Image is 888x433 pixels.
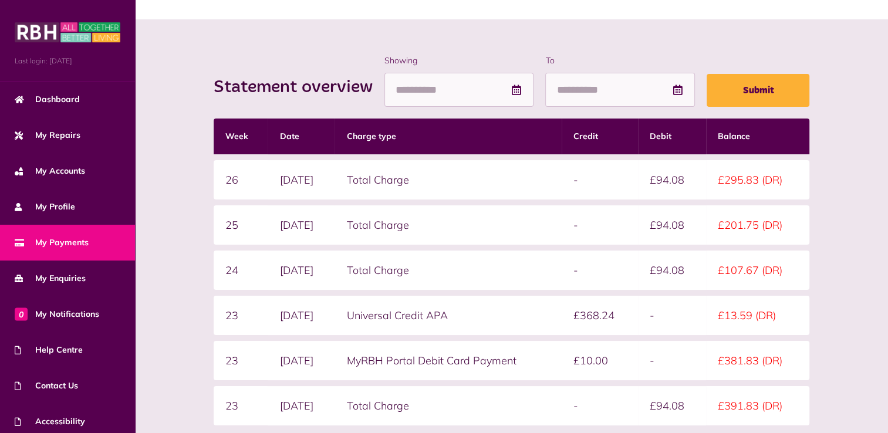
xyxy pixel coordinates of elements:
[15,56,120,66] span: Last login: [DATE]
[706,296,809,335] td: £13.59 (DR)
[638,296,706,335] td: -
[15,380,78,392] span: Contact Us
[562,119,637,154] th: Credit
[214,205,268,245] td: 25
[545,55,695,67] label: To
[214,119,268,154] th: Week
[638,160,706,199] td: £94.08
[335,341,562,380] td: MyRBH Portal Debit Card Payment
[214,386,268,425] td: 23
[562,386,637,425] td: -
[562,251,637,290] td: -
[335,251,562,290] td: Total Charge
[214,341,268,380] td: 23
[335,160,562,199] td: Total Charge
[15,272,86,285] span: My Enquiries
[562,205,637,245] td: -
[335,205,562,245] td: Total Charge
[706,251,809,290] td: £107.67 (DR)
[15,129,80,141] span: My Repairs
[268,296,335,335] td: [DATE]
[268,119,335,154] th: Date
[707,74,809,107] button: Submit
[335,119,562,154] th: Charge type
[268,205,335,245] td: [DATE]
[268,160,335,199] td: [DATE]
[562,296,637,335] td: £368.24
[706,341,809,380] td: £381.83 (DR)
[15,93,80,106] span: Dashboard
[638,251,706,290] td: £94.08
[15,307,28,320] span: 0
[214,296,268,335] td: 23
[15,236,89,249] span: My Payments
[706,205,809,245] td: £201.75 (DR)
[335,386,562,425] td: Total Charge
[706,119,809,154] th: Balance
[706,160,809,199] td: £295.83 (DR)
[15,21,120,44] img: MyRBH
[15,201,75,213] span: My Profile
[214,160,268,199] td: 26
[268,341,335,380] td: [DATE]
[638,341,706,380] td: -
[214,251,268,290] td: 24
[638,386,706,425] td: £94.08
[638,205,706,245] td: £94.08
[384,55,534,67] label: Showing
[15,415,85,428] span: Accessibility
[268,386,335,425] td: [DATE]
[214,77,384,98] h2: Statement overview
[15,344,83,356] span: Help Centre
[706,386,809,425] td: £391.83 (DR)
[335,296,562,335] td: Universal Credit APA
[562,160,637,199] td: -
[638,119,706,154] th: Debit
[562,341,637,380] td: £10.00
[15,165,85,177] span: My Accounts
[268,251,335,290] td: [DATE]
[15,308,99,320] span: My Notifications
